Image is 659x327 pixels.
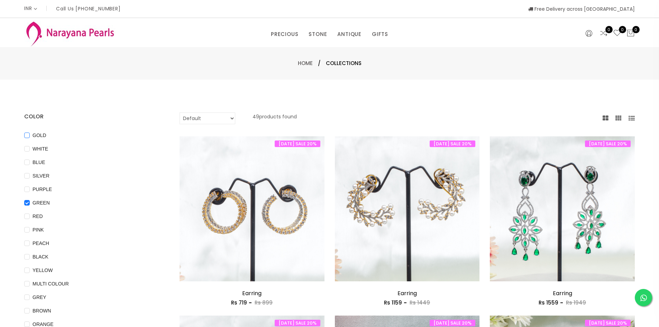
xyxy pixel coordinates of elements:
[619,26,626,33] span: 0
[30,239,52,247] span: PEACH
[30,212,46,220] span: RED
[30,266,55,274] span: YELLOW
[318,59,321,67] span: /
[632,26,640,33] span: 0
[599,29,608,38] a: 0
[326,59,361,67] span: Collections
[605,26,613,33] span: 0
[430,320,475,326] span: [DATE] SALE 20%
[553,289,572,297] a: Earring
[30,293,49,301] span: GREY
[271,29,298,39] a: PRECIOUS
[585,140,631,147] span: [DATE] SALE 20%
[30,145,51,153] span: WHITE
[275,320,320,326] span: [DATE] SALE 20%
[430,140,475,147] span: [DATE] SALE 20%
[30,131,49,139] span: GOLD
[539,299,558,306] span: Rs 1559
[566,299,586,306] span: Rs 1949
[384,299,402,306] span: Rs 1159
[242,289,262,297] a: Earring
[528,6,635,12] span: Free Delivery across [GEOGRAPHIC_DATA]
[30,158,48,166] span: BLUE
[275,140,320,147] span: [DATE] SALE 20%
[585,320,631,326] span: [DATE] SALE 20%
[231,299,247,306] span: Rs 719
[24,112,159,121] h4: COLOR
[30,280,72,288] span: MULTI COLOUR
[309,29,327,39] a: STONE
[372,29,388,39] a: GIFTS
[30,172,52,180] span: SILVER
[255,299,273,306] span: Rs 899
[30,307,54,315] span: BROWN
[397,289,417,297] a: Earring
[626,29,635,38] button: 0
[30,185,55,193] span: PURPLE
[56,6,121,11] p: Call Us [PHONE_NUMBER]
[30,253,51,261] span: BLACK
[253,112,297,124] p: 49 products found
[30,226,47,234] span: PINK
[410,299,430,306] span: Rs 1449
[298,60,313,67] a: Home
[613,29,621,38] a: 0
[337,29,361,39] a: ANTIQUE
[30,199,53,207] span: GREEN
